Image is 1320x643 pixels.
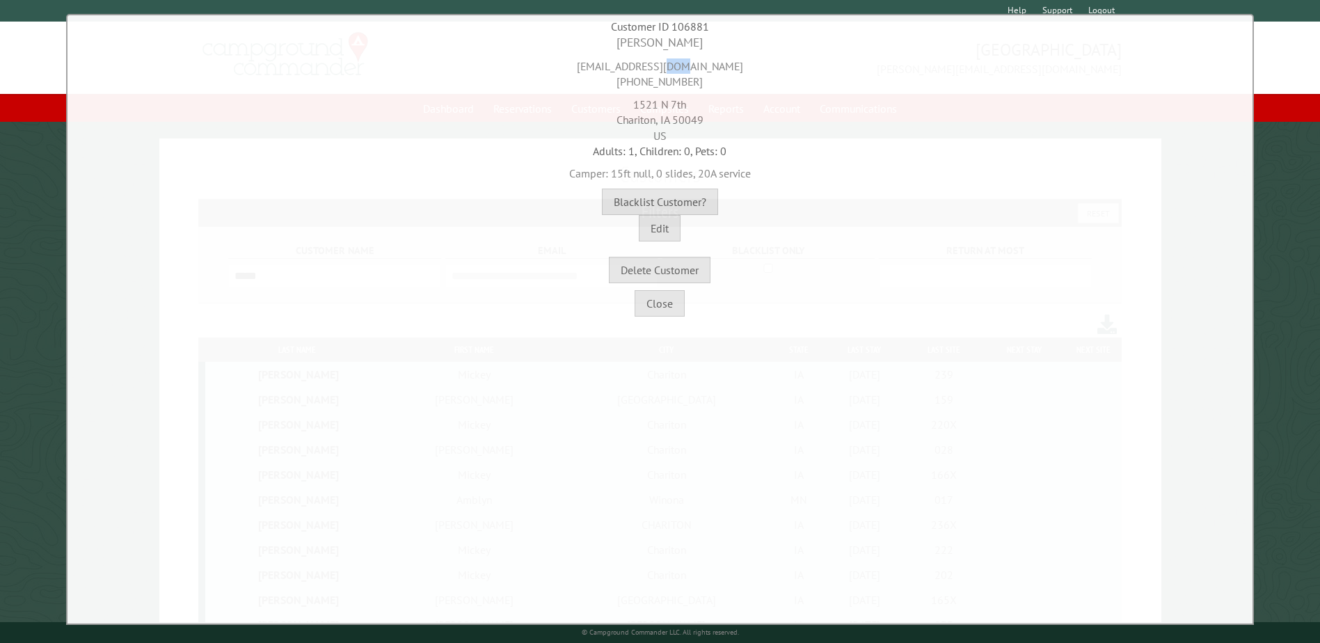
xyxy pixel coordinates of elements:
button: Delete Customer [609,257,710,283]
small: © Campground Commander LLC. All rights reserved. [582,628,739,637]
div: Camper: 15ft null, 0 slides, 20A service [71,159,1249,181]
button: Blacklist Customer? [602,189,718,215]
div: [EMAIL_ADDRESS][DOMAIN_NAME] [PHONE_NUMBER] [71,51,1249,90]
div: [PERSON_NAME] [71,34,1249,51]
div: Adults: 1, Children: 0, Pets: 0 [71,143,1249,159]
div: Customer ID 106881 [71,19,1249,34]
button: Edit [639,215,681,241]
div: 1521 N 7th Chariton, IA 50049 US [71,90,1249,143]
button: Close [635,290,685,317]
